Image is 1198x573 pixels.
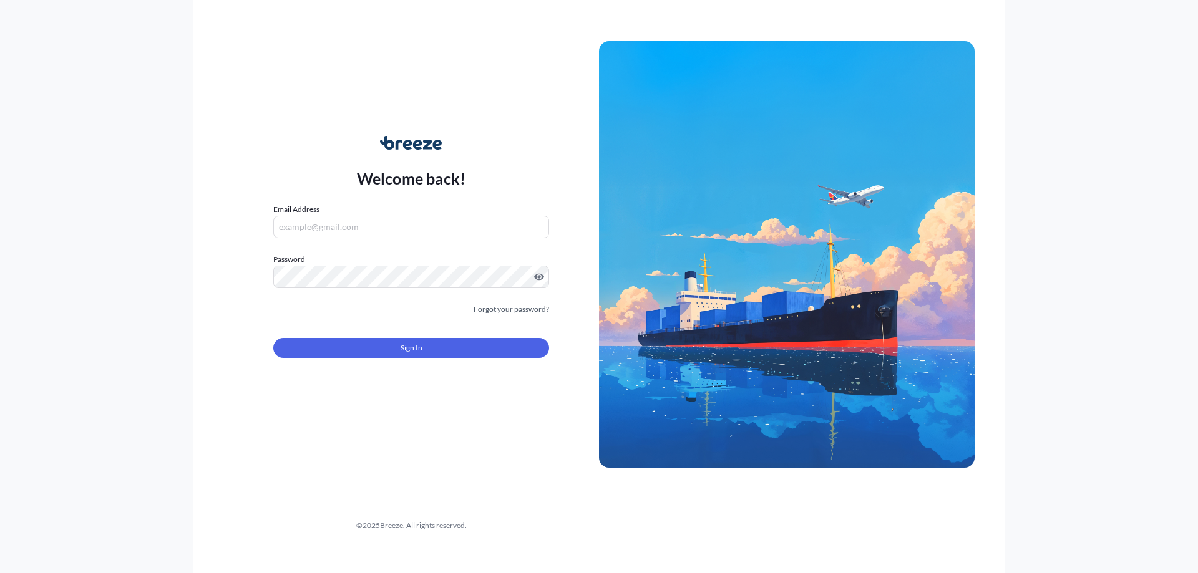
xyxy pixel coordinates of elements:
img: Ship illustration [599,41,975,468]
input: example@gmail.com [273,216,549,238]
span: Sign In [401,342,422,354]
button: Sign In [273,338,549,358]
div: © 2025 Breeze. All rights reserved. [223,519,599,532]
label: Password [273,253,549,266]
a: Forgot your password? [474,303,549,315]
label: Email Address [273,203,319,216]
button: Show password [534,272,544,282]
p: Welcome back! [357,168,466,188]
